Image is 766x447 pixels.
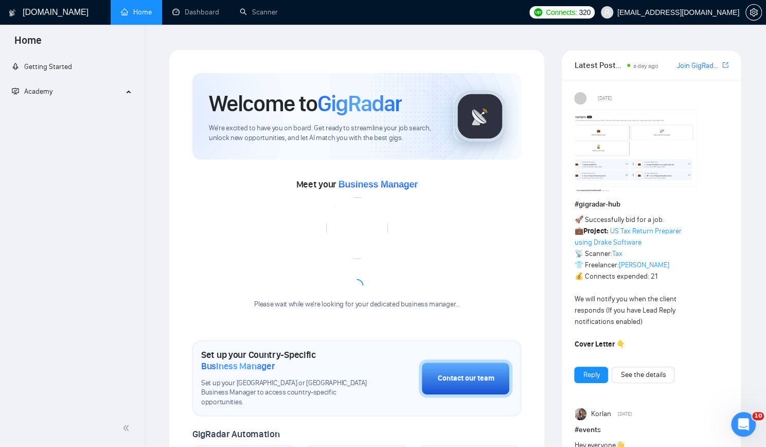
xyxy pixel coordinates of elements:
img: upwork-logo.png [534,8,542,16]
button: Reply [574,367,608,383]
span: Academy [12,87,52,96]
span: 320 [579,7,590,18]
img: F09354QB7SM-image.png [575,109,699,191]
span: Meet your [296,179,418,190]
h1: # gigradar-hub [574,199,728,210]
div: Contact our team [437,373,494,384]
span: GigRadar [317,90,402,117]
button: setting [745,4,762,21]
span: [DATE] [618,409,632,419]
button: See the details [612,367,674,383]
img: gigradar-logo.png [454,91,506,142]
span: fund-projection-screen [12,88,19,95]
h1: # events [574,424,728,436]
a: setting [745,8,762,16]
span: Connects: [546,7,577,18]
h1: Welcome to [209,90,402,117]
a: Reply [583,369,599,381]
iframe: Intercom live chat [731,412,756,437]
a: [PERSON_NAME] [618,261,669,269]
a: Join GigRadar Slack Community [677,60,720,72]
span: setting [746,8,761,16]
a: See the details [620,369,666,381]
strong: Project: [583,227,608,235]
span: export [722,61,728,69]
span: user [603,9,611,16]
span: 10 [752,412,764,420]
span: Korlan [591,408,611,420]
span: Set up your [GEOGRAPHIC_DATA] or [GEOGRAPHIC_DATA] Business Manager to access country-specific op... [201,379,367,408]
span: Home [6,33,50,55]
span: Getting Started [24,62,72,71]
span: rocket [12,63,19,70]
span: a day ago [633,62,658,70]
li: Getting Started [4,57,140,77]
span: loading [351,279,363,291]
a: homeHome [121,8,152,16]
img: error [326,197,388,259]
button: Contact our team [419,359,512,398]
span: Academy [24,87,52,96]
span: Business Manager [201,360,275,372]
span: Business Manager [339,179,418,190]
div: Please wait while we're looking for your dedicated business manager... [248,300,466,310]
h1: Set up your Country-Specific [201,349,367,372]
img: Korlan [575,408,587,420]
span: double-left [122,423,133,433]
span: We're excited to have you on board. Get ready to streamline your job search, unlock new opportuni... [209,124,437,143]
span: GigRadar Automation [192,428,279,440]
strong: Cover Letter 👇 [574,340,625,349]
a: dashboardDashboard [172,8,219,16]
a: export [722,60,728,70]
span: [DATE] [598,94,612,103]
a: Tax [612,249,622,258]
span: Latest Posts from the GigRadar Community [574,59,624,72]
a: US Tax Return Preparer using Drake Software [574,227,681,247]
img: logo [9,5,16,21]
a: searchScanner [240,8,278,16]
